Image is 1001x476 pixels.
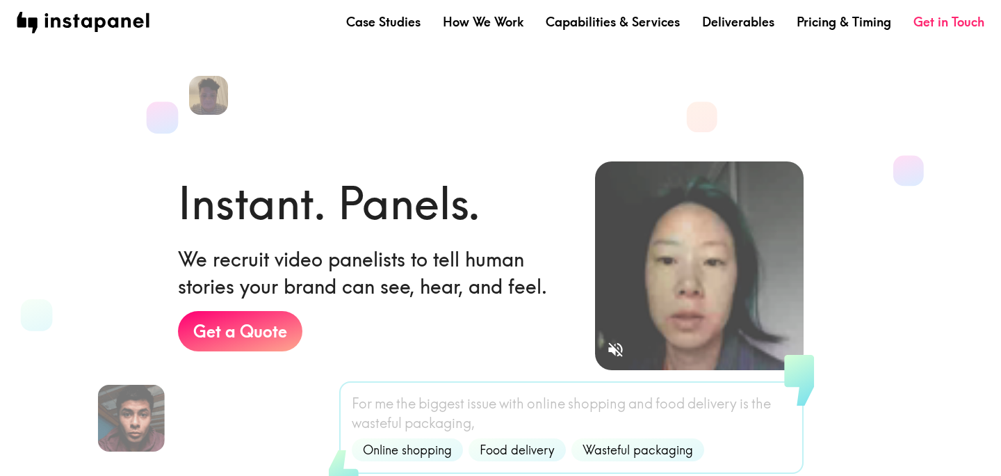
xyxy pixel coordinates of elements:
[346,13,421,31] a: Case Studies
[751,394,771,413] span: the
[396,394,416,413] span: the
[467,394,496,413] span: issue
[352,394,372,413] span: For
[375,394,393,413] span: me
[687,394,737,413] span: delivery
[471,441,563,459] span: Food delivery
[355,441,460,459] span: Online shopping
[656,394,685,413] span: food
[178,246,573,300] h6: We recruit video panelists to tell human stories your brand can see, hear, and feel.
[443,13,523,31] a: How We Work
[527,394,565,413] span: online
[797,13,891,31] a: Pricing & Timing
[546,13,680,31] a: Capabilities & Services
[740,394,749,413] span: is
[178,172,480,235] h1: Instant. Panels.
[628,394,653,413] span: and
[913,13,984,31] a: Get in Touch
[418,394,464,413] span: biggest
[702,13,774,31] a: Deliverables
[352,413,402,433] span: wasteful
[189,76,228,115] img: Liam
[568,394,626,413] span: shopping
[574,441,701,459] span: Wasteful packaging
[499,394,524,413] span: with
[17,12,149,33] img: instapanel
[601,335,630,365] button: Sound is off
[178,311,302,351] a: Get a Quote
[98,385,165,452] img: Alfredo
[405,413,475,433] span: packaging,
